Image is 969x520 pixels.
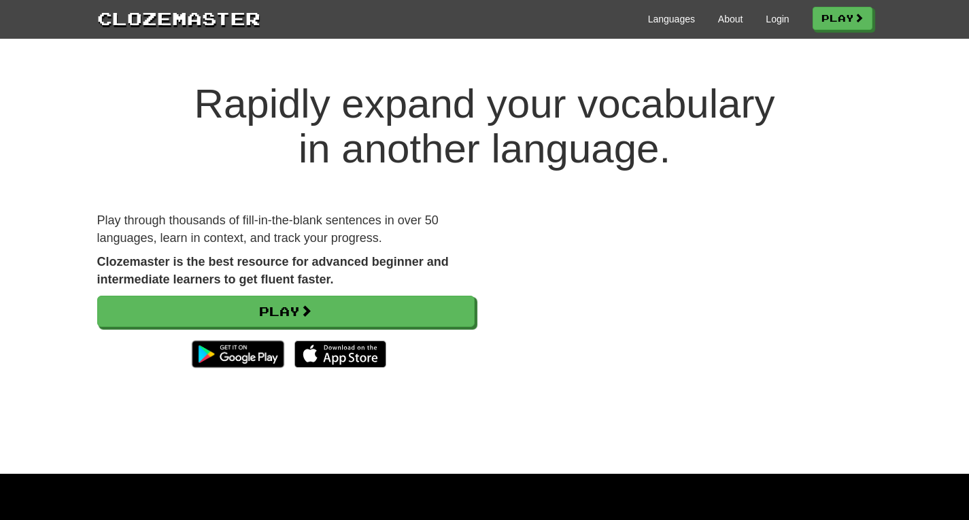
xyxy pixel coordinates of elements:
a: Clozemaster [97,5,260,31]
a: Play [813,7,872,30]
a: Play [97,296,475,327]
strong: Clozemaster is the best resource for advanced beginner and intermediate learners to get fluent fa... [97,255,449,286]
a: Languages [648,12,695,26]
img: Get it on Google Play [185,334,290,375]
img: Download_on_the_App_Store_Badge_US-UK_135x40-25178aeef6eb6b83b96f5f2d004eda3bffbb37122de64afbaef7... [294,341,386,368]
a: Login [766,12,789,26]
a: About [718,12,743,26]
p: Play through thousands of fill-in-the-blank sentences in over 50 languages, learn in context, and... [97,212,475,247]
